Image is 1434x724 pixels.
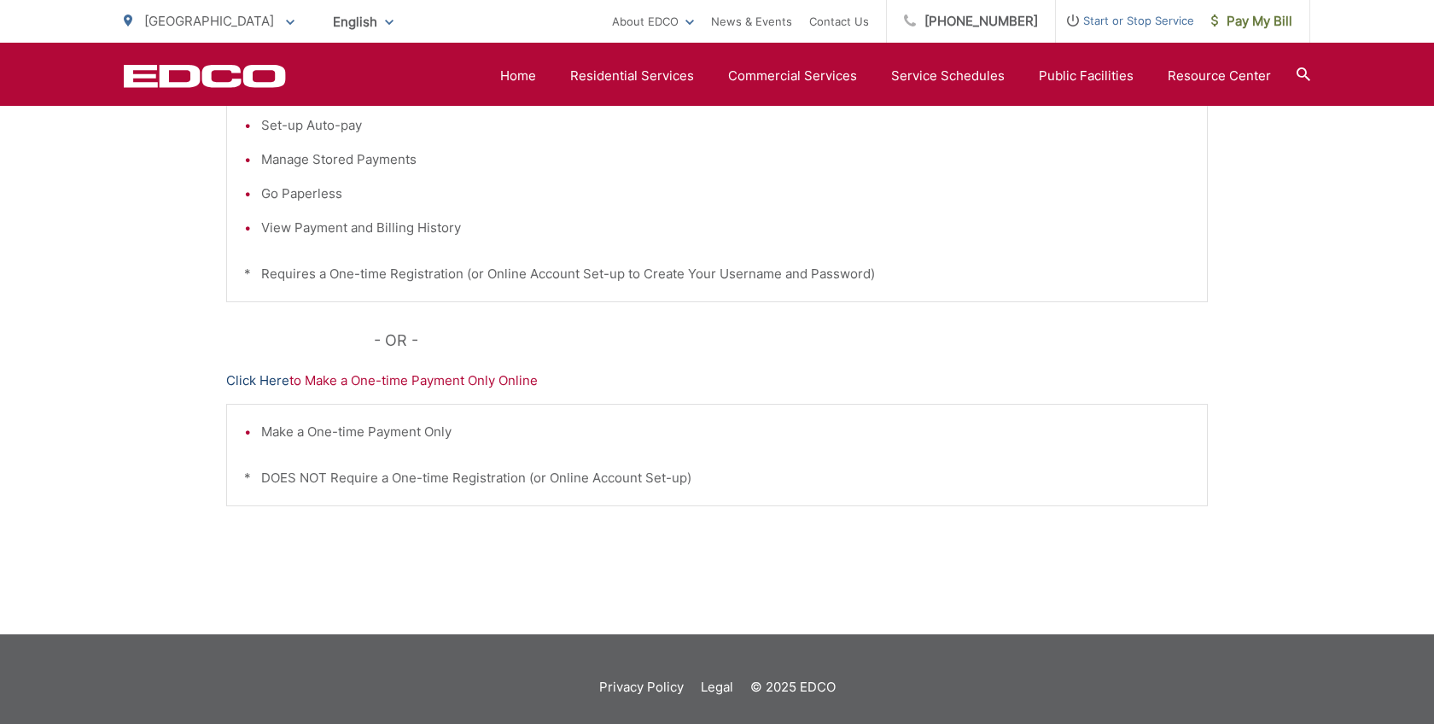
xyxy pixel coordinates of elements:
[244,468,1190,488] p: * DOES NOT Require a One-time Registration (or Online Account Set-up)
[261,422,1190,442] li: Make a One-time Payment Only
[261,218,1190,238] li: View Payment and Billing History
[500,66,536,86] a: Home
[809,11,869,32] a: Contact Us
[226,371,1208,391] p: to Make a One-time Payment Only Online
[226,371,289,391] a: Click Here
[261,115,1190,136] li: Set-up Auto-pay
[891,66,1005,86] a: Service Schedules
[1168,66,1271,86] a: Resource Center
[124,64,286,88] a: EDCD logo. Return to the homepage.
[599,677,684,698] a: Privacy Policy
[1039,66,1134,86] a: Public Facilities
[728,66,857,86] a: Commercial Services
[701,677,733,698] a: Legal
[750,677,836,698] p: © 2025 EDCO
[612,11,694,32] a: About EDCO
[244,264,1190,284] p: * Requires a One-time Registration (or Online Account Set-up to Create Your Username and Password)
[711,11,792,32] a: News & Events
[261,184,1190,204] li: Go Paperless
[261,149,1190,170] li: Manage Stored Payments
[374,328,1209,353] p: - OR -
[570,66,694,86] a: Residential Services
[1211,11,1292,32] span: Pay My Bill
[144,13,274,29] span: [GEOGRAPHIC_DATA]
[320,7,406,37] span: English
